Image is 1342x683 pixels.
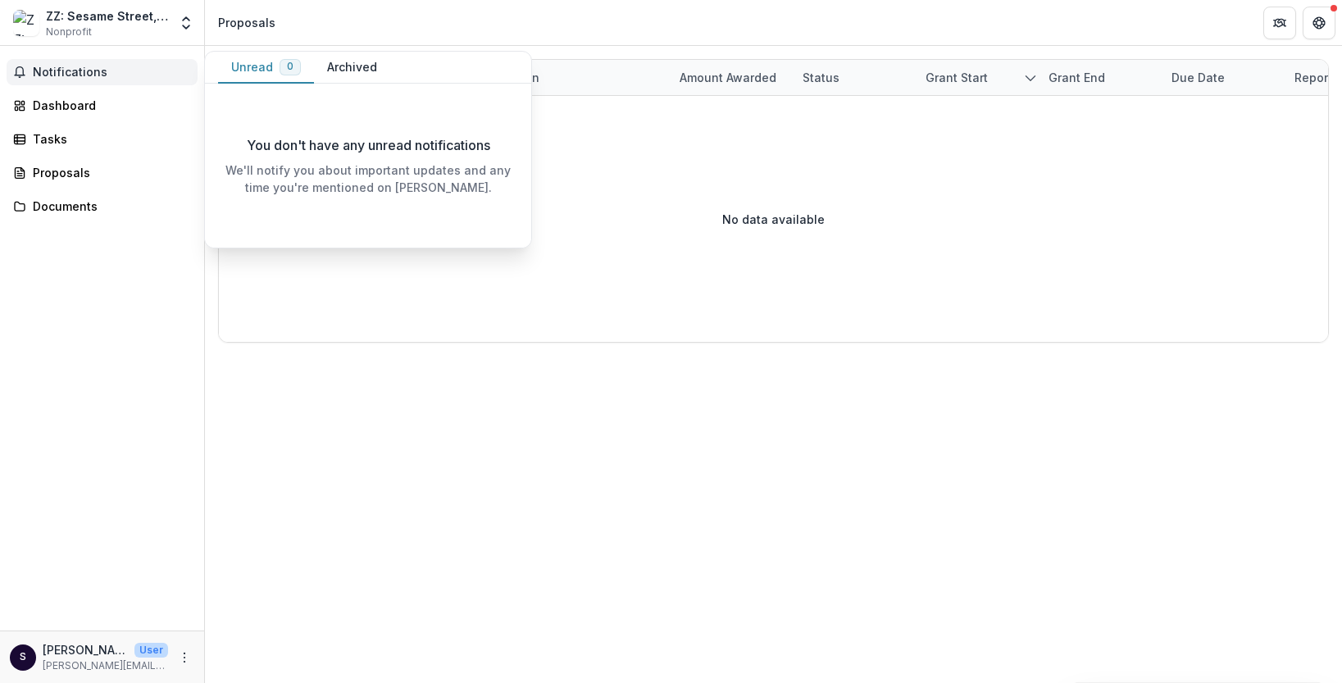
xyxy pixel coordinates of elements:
[793,69,849,86] div: Status
[7,193,198,220] a: Documents
[670,60,793,95] div: Amount awarded
[33,97,184,114] div: Dashboard
[175,648,194,667] button: More
[7,159,198,186] a: Proposals
[465,60,670,95] div: Foundation
[43,641,128,658] p: [PERSON_NAME][EMAIL_ADDRESS][PERSON_NAME][DOMAIN_NAME]
[33,164,184,181] div: Proposals
[1303,7,1335,39] button: Get Help
[46,25,92,39] span: Nonprofit
[722,211,825,228] p: No data available
[175,7,198,39] button: Open entity switcher
[314,52,390,84] button: Archived
[33,130,184,148] div: Tasks
[916,60,1039,95] div: Grant start
[212,11,282,34] nav: breadcrumb
[247,135,490,155] p: You don't have any unread notifications
[7,59,198,85] button: Notifications
[7,92,198,119] a: Dashboard
[13,10,39,36] img: ZZ: Sesame Street, Inc.
[1162,69,1235,86] div: Due Date
[1024,71,1037,84] svg: sorted descending
[670,69,786,86] div: Amount awarded
[43,658,168,673] p: [PERSON_NAME][EMAIL_ADDRESS][PERSON_NAME][DOMAIN_NAME]
[218,14,275,31] div: Proposals
[1039,60,1162,95] div: Grant end
[1162,60,1285,95] div: Due Date
[20,652,26,663] div: scott.umbel+10@gmail.com
[1039,69,1115,86] div: Grant end
[218,52,314,84] button: Unread
[218,162,518,196] p: We'll notify you about important updates and any time you're mentioned on [PERSON_NAME].
[287,61,293,72] span: 0
[7,125,198,153] a: Tasks
[793,60,916,95] div: Status
[46,7,168,25] div: ZZ: Sesame Street, Inc.
[33,198,184,215] div: Documents
[1263,7,1296,39] button: Partners
[134,643,168,658] p: User
[33,66,191,80] span: Notifications
[916,69,998,86] div: Grant start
